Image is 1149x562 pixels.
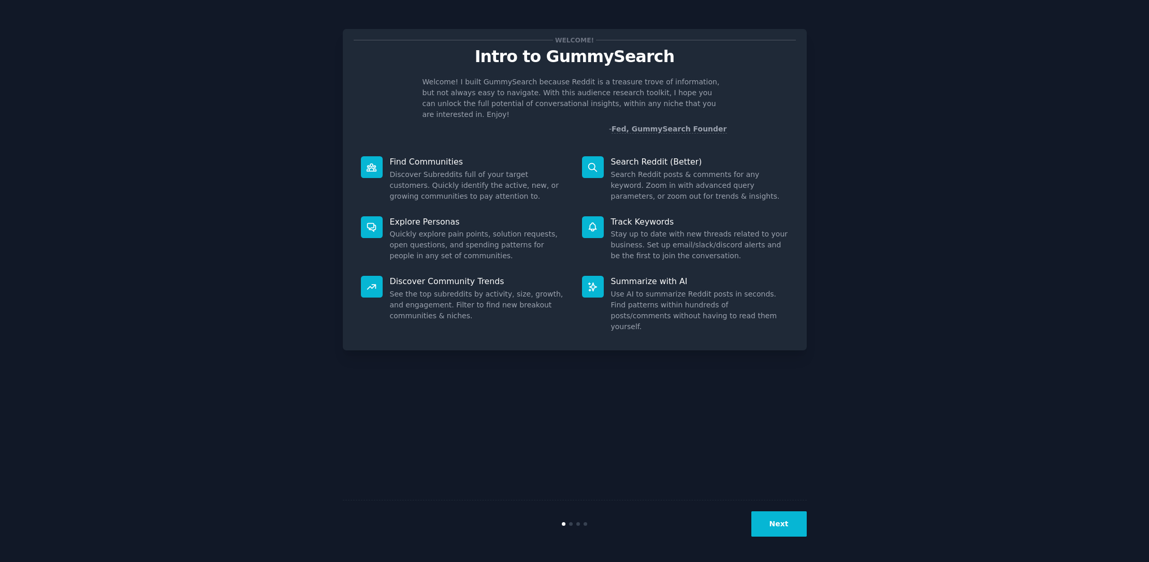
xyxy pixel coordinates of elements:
[390,169,568,202] dd: Discover Subreddits full of your target customers. Quickly identify the active, new, or growing c...
[390,216,568,227] p: Explore Personas
[390,276,568,287] p: Discover Community Trends
[611,169,789,202] dd: Search Reddit posts & comments for any keyword. Zoom in with advanced query parameters, or zoom o...
[354,48,796,66] p: Intro to GummySearch
[612,125,727,134] a: Fed, GummySearch Founder
[390,156,568,167] p: Find Communities
[751,511,807,537] button: Next
[611,276,789,287] p: Summarize with AI
[390,229,568,261] dd: Quickly explore pain points, solution requests, open questions, and spending patterns for people ...
[611,216,789,227] p: Track Keywords
[553,35,595,46] span: Welcome!
[609,124,727,135] div: -
[611,156,789,167] p: Search Reddit (Better)
[423,77,727,120] p: Welcome! I built GummySearch because Reddit is a treasure trove of information, but not always ea...
[611,229,789,261] dd: Stay up to date with new threads related to your business. Set up email/slack/discord alerts and ...
[611,289,789,332] dd: Use AI to summarize Reddit posts in seconds. Find patterns within hundreds of posts/comments with...
[390,289,568,321] dd: See the top subreddits by activity, size, growth, and engagement. Filter to find new breakout com...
